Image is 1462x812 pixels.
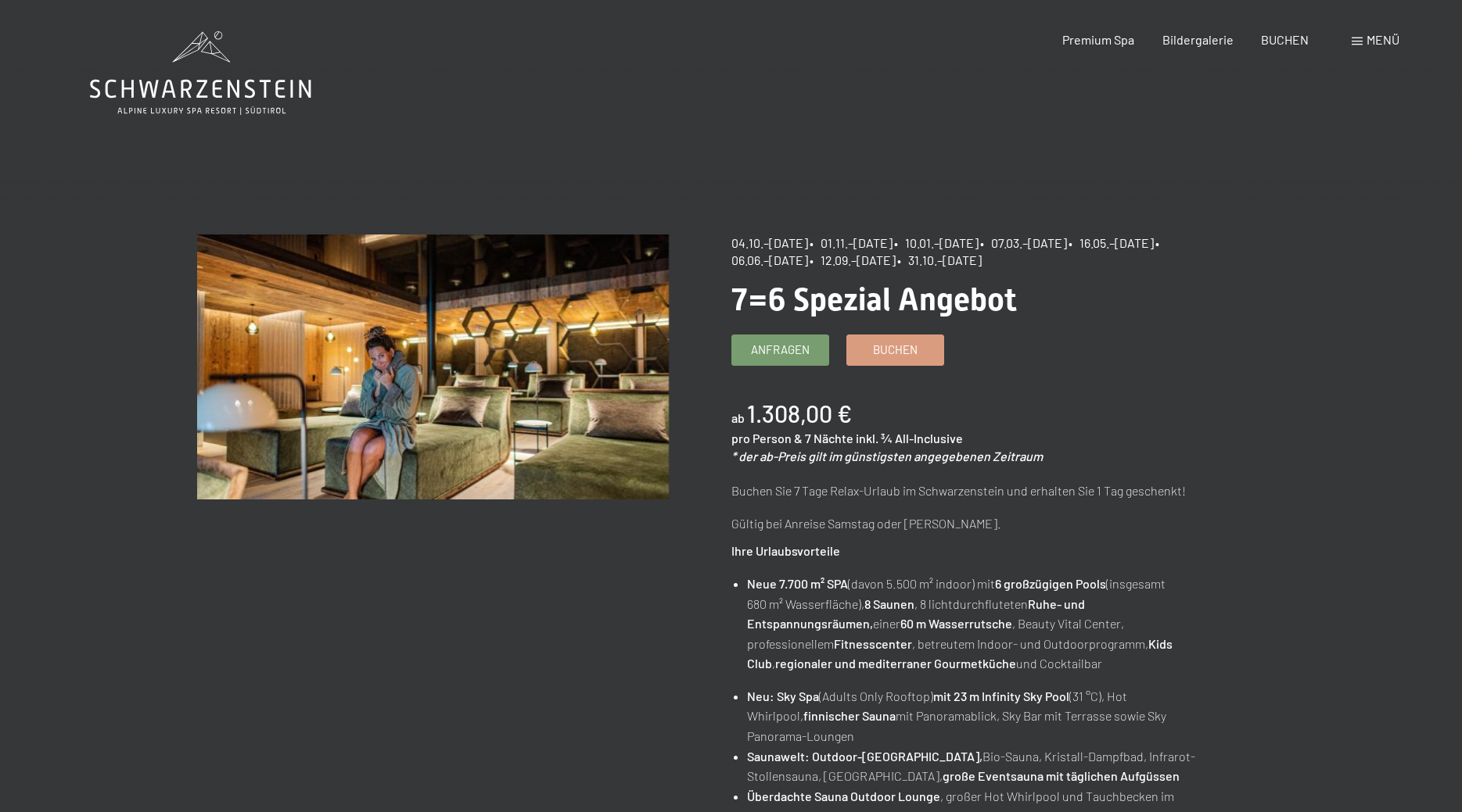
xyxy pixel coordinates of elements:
[1069,235,1154,250] span: • 16.05.–[DATE]
[747,686,1202,746] li: (Adults Only Rooftop) (31 °C), Hot Whirlpool, mit Panoramablick, Sky Bar mit Terrasse sowie Sky P...
[747,574,1202,674] li: (davon 5.500 m² indoor) mit (insgesamt 680 m² Wasserfläche), , 8 lichtdurchfluteten einer , Beaut...
[197,234,669,499] img: 7=6 Spezial Angebot
[1162,32,1234,47] a: Bildergalerie
[980,235,1067,250] span: • 07.03.–[DATE]
[856,431,963,445] span: inkl. ¾ All-Inclusive
[933,689,1069,703] strong: mit 23 m Infinity Sky Pool
[775,656,1016,671] strong: regionaler und mediterraner Gourmetküche
[731,431,803,445] span: pro Person &
[1062,32,1134,47] a: Premium Spa
[731,410,745,425] span: ab
[731,543,840,558] strong: Ihre Urlaubsvorteile
[810,252,896,267] span: • 12.09.–[DATE]
[751,342,810,358] span: Anfragen
[900,616,1012,631] strong: 60 m Wasserrutsche
[747,689,819,703] strong: Neu: Sky Spa
[803,708,896,723] strong: finnischer Sauna
[943,768,1180,783] strong: große Eventsauna mit täglichen Aufgüssen
[1261,32,1309,47] a: BUCHEN
[747,399,852,427] b: 1.308,00 €
[732,335,828,365] a: Anfragen
[873,342,918,358] span: Buchen
[731,481,1203,501] p: Buchen Sie 7 Tage Relax-Urlaub im Schwarzenstein und erhalten Sie 1 Tag geschenkt!
[897,252,982,267] span: • 31.10.–[DATE]
[834,636,912,651] strong: Fitnesscenter
[731,513,1203,534] p: Gültig bei Anreise Samstag oder [PERSON_NAME].
[847,335,943,365] a: Buchen
[864,596,914,611] strong: 8 Saunen
[995,576,1106,591] strong: 6 großzügigen Pools
[1367,32,1399,47] span: Menü
[747,746,1202,786] li: Bio-Sauna, Kristall-Dampfbad, Infrarot-Stollensauna, [GEOGRAPHIC_DATA],
[894,235,979,250] span: • 10.01.–[DATE]
[731,235,808,250] span: 04.10.–[DATE]
[747,789,940,803] strong: Überdachte Sauna Outdoor Lounge
[747,576,848,591] strong: Neue 7.700 m² SPA
[731,281,1017,318] span: 7=6 Spezial Angebot
[731,449,1043,463] em: * der ab-Preis gilt im günstigsten angegebenen Zeitraum
[805,431,853,445] span: 7 Nächte
[810,235,893,250] span: • 01.11.–[DATE]
[747,749,982,764] strong: Saunawelt: Outdoor-[GEOGRAPHIC_DATA],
